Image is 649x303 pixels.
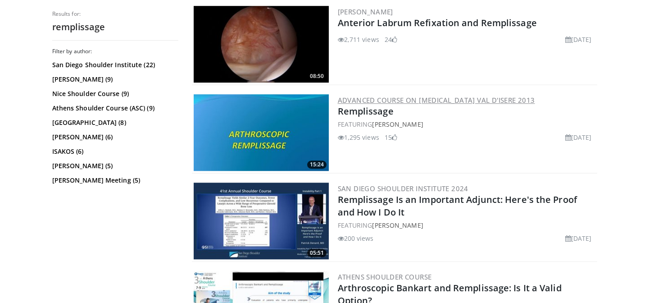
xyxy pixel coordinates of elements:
div: FEATURING [338,119,595,129]
li: 200 views [338,234,374,243]
li: 1,295 views [338,133,379,142]
a: [PERSON_NAME] Meeting (5) [52,176,176,185]
a: 08:50 [194,6,329,83]
a: San Diego Shoulder Institute 2024 [338,184,468,193]
a: Athens Shoulder Course (ASC) (9) [52,104,176,113]
p: Results for: [52,10,178,18]
a: Advanced Course on [MEDICAL_DATA] Val d'isere 2013 [338,96,535,105]
a: 05:51 [194,183,329,259]
li: 2,711 views [338,35,379,44]
a: San Diego Shoulder Institute (22) [52,60,176,69]
a: 15:24 [194,94,329,171]
li: [DATE] [565,234,592,243]
a: [GEOGRAPHIC_DATA] (8) [52,118,176,127]
a: [PERSON_NAME] [372,120,423,129]
a: Nice Shoulder Course (9) [52,89,176,98]
h2: remplissage [52,21,178,33]
div: FEATURING [338,220,595,230]
span: 05:51 [307,249,327,257]
a: Athens Shoulder Course [338,272,432,281]
h3: Filter by author: [52,48,178,55]
a: [PERSON_NAME] (6) [52,133,176,142]
li: 24 [385,35,397,44]
a: [PERSON_NAME] (5) [52,161,176,170]
a: [PERSON_NAME] [338,7,393,16]
a: Remplissage [338,105,394,117]
a: [PERSON_NAME] [372,221,423,230]
span: 08:50 [307,72,327,80]
span: 15:24 [307,161,327,169]
img: b66abc99-88e5-4d1e-87b0-c7c656fa3760.300x170_q85_crop-smart_upscale.jpg [194,6,329,83]
a: [PERSON_NAME] (9) [52,75,176,84]
a: Anterior Labrum Refixation and Remplissage [338,17,537,29]
img: cb2b7119-6c85-44eb-a737-d68b25285a75.300x170_q85_crop-smart_upscale.jpg [194,183,329,259]
li: [DATE] [565,133,592,142]
img: _uLx7NeC-FsOB8GH4xMDoxOjBrO-I4W8_5.300x170_q85_crop-smart_upscale.jpg [194,94,329,171]
a: ISAKOS (6) [52,147,176,156]
li: [DATE] [565,35,592,44]
li: 15 [385,133,397,142]
a: Remplissage Is an Important Adjunct: Here's the Proof and How I Do It [338,193,577,218]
